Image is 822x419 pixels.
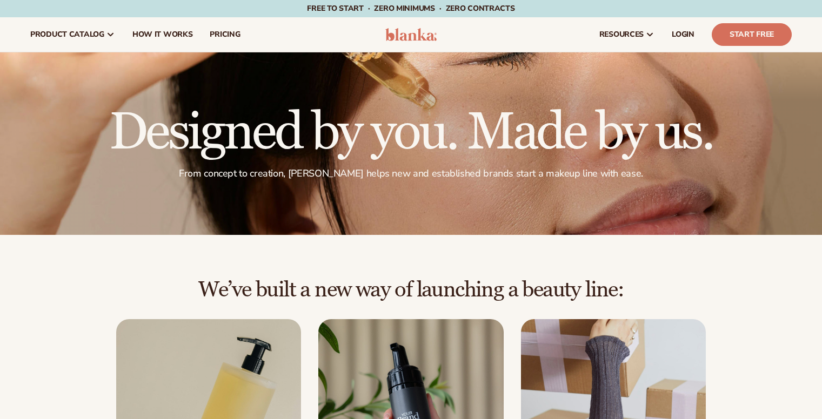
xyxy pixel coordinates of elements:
a: product catalog [22,17,124,52]
a: Start Free [712,23,792,46]
a: pricing [201,17,249,52]
span: Free to start · ZERO minimums · ZERO contracts [307,3,514,13]
span: product catalog [30,30,104,39]
span: How It Works [132,30,193,39]
a: resources [591,17,663,52]
h1: Designed by you. Made by us. [109,107,713,159]
img: logo [385,28,437,41]
p: From concept to creation, [PERSON_NAME] helps new and established brands start a makeup line with... [109,167,713,180]
span: resources [599,30,644,39]
span: pricing [210,30,240,39]
span: LOGIN [672,30,694,39]
h2: We’ve built a new way of launching a beauty line: [30,278,792,302]
a: How It Works [124,17,202,52]
a: LOGIN [663,17,703,52]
